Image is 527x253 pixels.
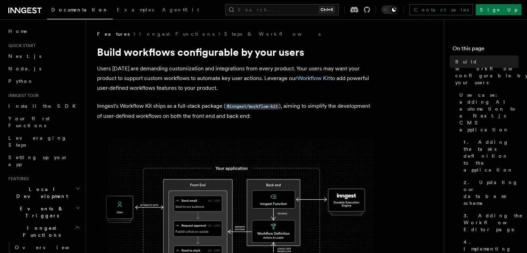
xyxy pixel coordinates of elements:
[8,155,68,167] span: Setting up your app
[410,4,473,15] a: Contact sales
[6,43,36,49] span: Quick start
[8,28,28,35] span: Home
[6,50,81,62] a: Next.js
[461,136,519,176] a: 1. Adding the tasks definition to the application
[459,91,519,133] span: Use case: adding AI automation to a Next.js CMS application
[8,53,41,59] span: Next.js
[224,30,320,37] a: Steps & Workflows
[117,7,154,12] span: Examples
[453,44,519,55] h4: On this page
[6,62,81,75] a: Node.js
[464,212,524,233] span: 3. Adding the Workflow Editor page
[113,2,158,19] a: Examples
[226,103,279,109] a: @inngest/workflow-kit
[6,25,81,37] a: Home
[461,176,519,209] a: 2. Updating our database schema
[6,112,81,132] a: Your first Functions
[47,2,113,19] a: Documentation
[15,245,86,250] span: Overview
[8,78,34,84] span: Python
[464,179,519,207] span: 2. Updating our database schema
[6,186,76,200] span: Local Development
[461,209,519,236] a: 3. Adding the Workflow Editor page
[457,89,519,136] a: Use case: adding AI automation to a Next.js CMS application
[8,135,67,148] span: Leveraging Steps
[97,30,130,37] span: Features
[6,93,39,98] span: Inngest tour
[8,116,50,128] span: Your first Functions
[97,101,374,121] p: Inngest's Workflow Kit ships as a full-stack package ( ), aiming to simplify the development of u...
[51,7,108,12] span: Documentation
[297,75,330,81] a: Workflow Kit
[226,104,279,110] code: @inngest/workflow-kit
[6,222,81,241] button: Inngest Functions
[6,75,81,87] a: Python
[8,66,41,71] span: Node.js
[225,4,339,15] button: Search...Ctrl+K
[453,55,519,89] a: Build workflows configurable by your users
[381,6,398,14] button: Toggle dark mode
[97,64,374,93] p: Users [DATE] are demanding customization and integrations from every product. Your users may want...
[6,205,76,219] span: Events & Triggers
[6,176,29,182] span: Features
[6,183,81,202] button: Local Development
[6,225,75,238] span: Inngest Functions
[6,132,81,151] a: Leveraging Steps
[476,4,521,15] a: Sign Up
[6,202,81,222] button: Events & Triggers
[139,30,214,37] a: Inngest Functions
[464,139,519,173] span: 1. Adding the tasks definition to the application
[162,7,199,12] span: AgentKit
[319,6,335,13] kbd: Ctrl+K
[97,46,374,58] h1: Build workflows configurable by your users
[158,2,203,19] a: AgentKit
[6,100,81,112] a: Install the SDK
[8,103,80,109] span: Install the SDK
[6,151,81,171] a: Setting up your app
